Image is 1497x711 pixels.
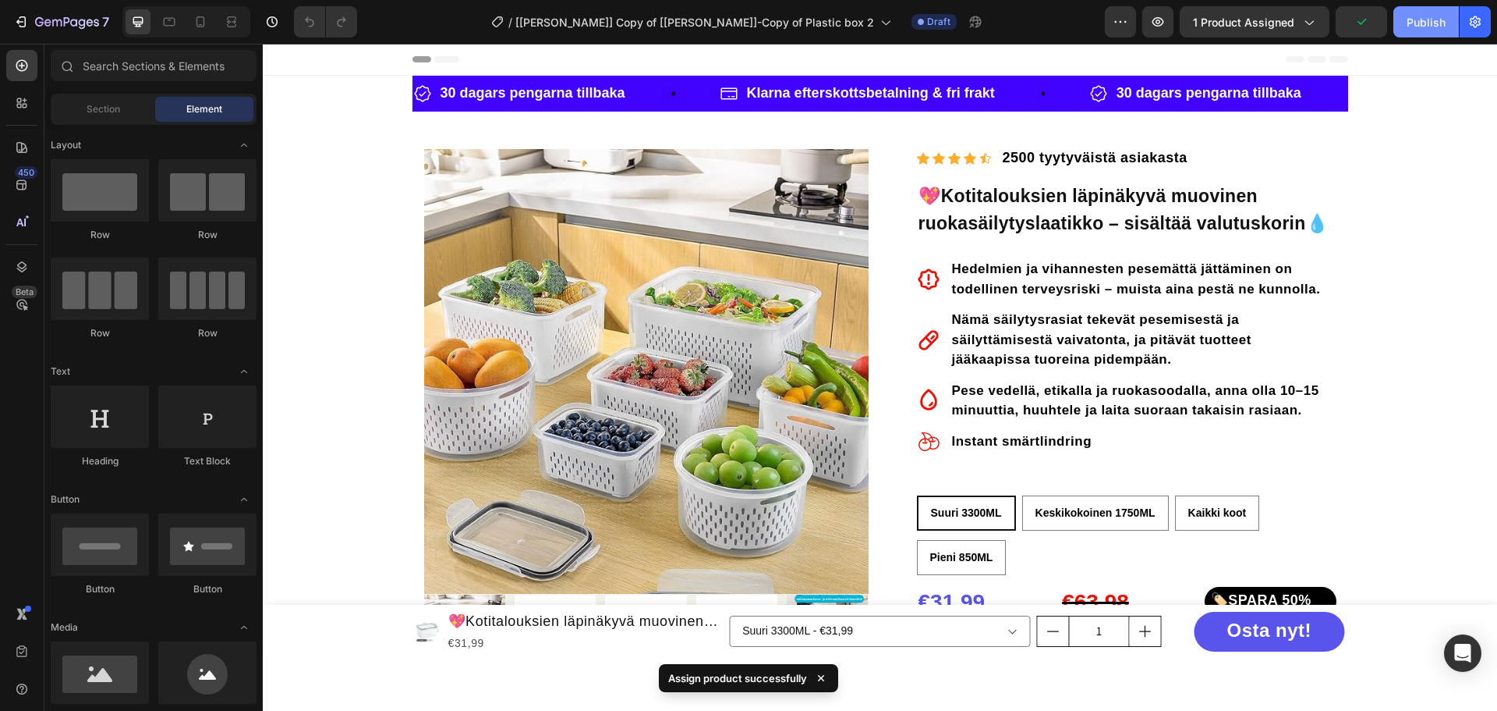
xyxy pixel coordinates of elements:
span: Toggle open [232,133,257,158]
span: Toggle open [232,487,257,512]
div: Row [158,228,257,242]
span: Osta nyt! [964,576,1049,597]
span: Layout [51,138,81,152]
a: Osta nyt! [931,568,1081,608]
strong: 2500 tyytyväistä asiakasta [740,106,925,122]
p: Assign product successfully [668,670,807,686]
span: / [508,14,512,30]
div: Publish [1407,14,1446,30]
span: Pieni 850ML [667,507,731,520]
button: increment [867,573,898,603]
strong: 30 dagars pengarna tillbaka [854,41,1039,57]
div: Heading [51,454,149,468]
strong: 🏷️SPARA 50% [948,549,1049,564]
strong: Klarna efterskottsbetalning & fri frakt [484,41,732,57]
strong: Instant smärtlindring [689,390,830,405]
iframe: Design area [263,44,1497,658]
h1: 💖Kotitalouksien läpinäkyvä muovinen ruokasäilytyslaatikko – sisältää valutuskorin💧 [654,137,1074,194]
input: quantity [806,573,867,603]
span: Element [186,102,222,116]
span: Suuri 3300ML [668,463,739,475]
div: €63,98 [798,543,929,574]
span: Toggle open [232,615,257,640]
span: Text [51,364,70,379]
strong: 30 dagars pengarna tillbaka [178,41,363,57]
span: Section [87,102,120,116]
p: 7 [102,12,109,31]
span: Kaikki koot [925,463,984,475]
span: Toggle open [232,359,257,384]
div: Button [158,582,257,596]
strong: Pese vedellä, etikalla ja ruokasoodalla, anna olla 10–15 minuuttia, huuhtele ja laita suoraan tak... [689,340,1056,375]
div: Row [51,228,149,242]
button: 1 product assigned [1180,6,1329,37]
strong: Nämä säilytysrasiat tekevät pesemisestä ja säilyttämisestä vaivatonta, ja pitävät tuotteet jääkaa... [689,268,989,323]
div: Text Block [158,454,257,468]
span: [[PERSON_NAME]] Copy of [[PERSON_NAME]]-Copy of Plastic box 2 [515,14,874,30]
div: Row [158,326,257,340]
div: €31,99 [654,543,786,574]
strong: Hedelmien ja vihannesten pesemättä jättäminen on todellinen terveysriski – muista aina pestä ne k... [689,218,1058,253]
div: Undo/Redo [294,6,357,37]
button: 7 [6,6,116,37]
div: Open Intercom Messenger [1444,635,1481,672]
button: decrement [775,573,806,603]
span: Button [51,492,80,507]
span: 1 product assigned [1193,14,1294,30]
span: Media [51,620,78,635]
span: Keskikokoinen 1750ML [773,463,893,475]
span: Draft [927,15,950,29]
div: Row [51,326,149,340]
input: Search Sections & Elements [51,50,257,81]
div: Button [51,582,149,596]
div: 450 [15,166,37,179]
div: Beta [12,286,37,298]
button: Publish [1393,6,1459,37]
